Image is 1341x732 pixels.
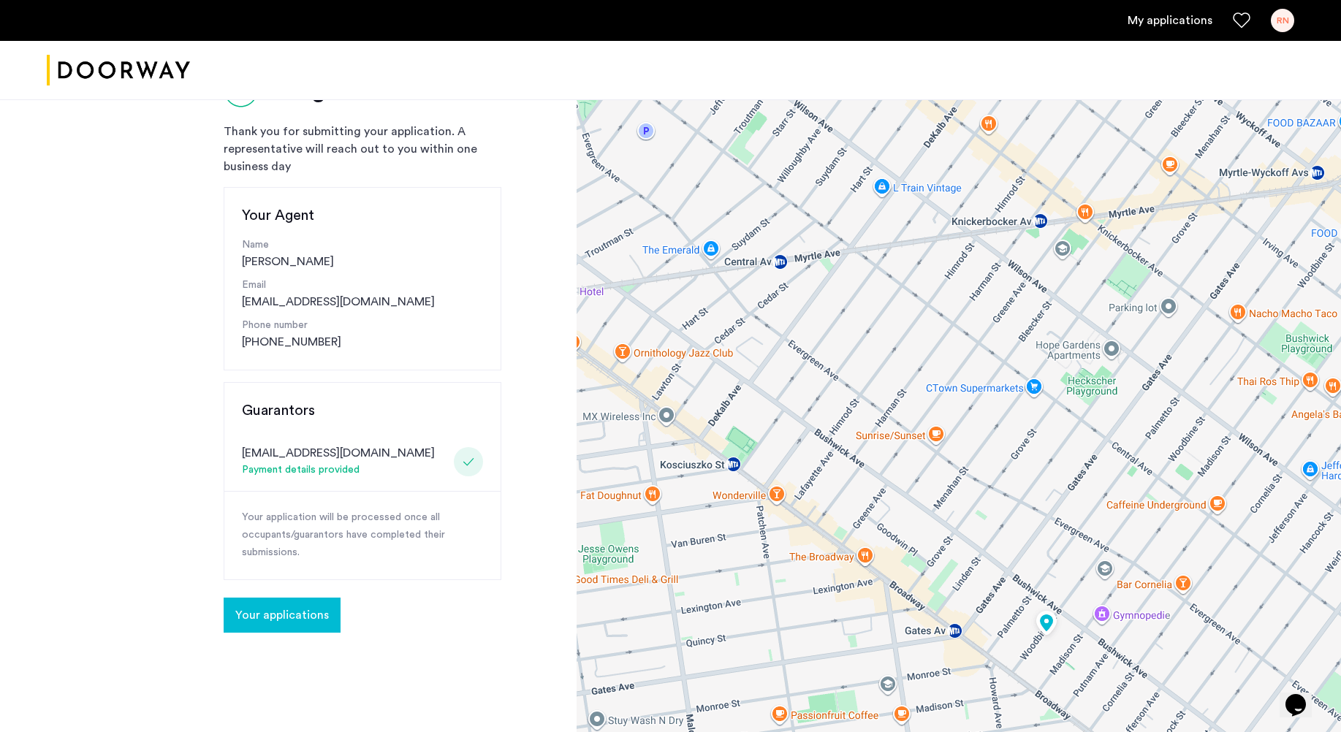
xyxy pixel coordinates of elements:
[242,318,483,333] p: Phone number
[224,609,341,621] cazamio-button: Go to application
[242,462,435,479] div: Payment details provided
[242,237,483,253] p: Name
[242,400,483,421] h3: Guarantors
[224,598,341,633] button: button
[224,123,501,175] div: Thank you for submitting your application. A representative will reach out to you within one busi...
[47,43,190,98] a: Cazamio logo
[1280,674,1326,717] iframe: chat widget
[1128,12,1212,29] a: My application
[242,293,435,310] a: [EMAIL_ADDRESS][DOMAIN_NAME]
[1233,12,1250,29] a: Favorites
[1271,9,1294,32] div: RN
[242,205,483,226] h3: Your Agent
[242,237,483,270] div: [PERSON_NAME]
[242,278,483,293] p: Email
[47,43,190,98] img: logo
[242,444,435,462] div: [EMAIL_ADDRESS][DOMAIN_NAME]
[235,606,329,624] span: Your applications
[242,333,341,351] a: [PHONE_NUMBER]
[242,509,483,562] p: Your application will be processed once all occupants/guarantors have completed their submissions.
